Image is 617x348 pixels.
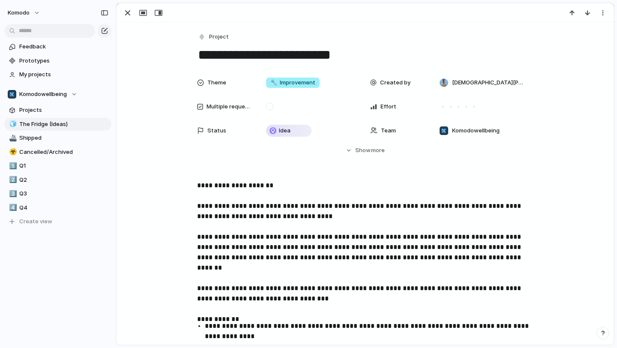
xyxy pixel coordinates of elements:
a: 2️⃣Q2 [4,174,111,186]
button: 3️⃣ [8,189,16,198]
button: 2️⃣ [8,176,16,184]
a: My projects [4,68,111,81]
button: 4️⃣ [8,204,16,212]
div: 🧊 [9,119,15,129]
a: Prototypes [4,54,111,67]
span: Komodowellbeing [19,90,67,99]
span: My projects [19,70,108,79]
div: 1️⃣ [9,161,15,171]
a: 3️⃣Q3 [4,187,111,200]
a: 4️⃣Q4 [4,201,111,214]
span: Projects [19,106,108,114]
div: ☣️ [9,147,15,157]
button: Komodo [4,6,45,20]
span: Improvement [270,78,315,87]
a: 🧊The Fridge (Ideas) [4,118,111,131]
a: Projects [4,104,111,117]
div: 🚢 [9,133,15,143]
span: Team [381,126,396,135]
span: Q2 [19,176,108,184]
span: Komodowellbeing [452,126,500,135]
span: Show [355,146,371,155]
button: Komodowellbeing [4,88,111,101]
span: Created by [380,78,410,87]
button: 🧊 [8,120,16,129]
button: 1️⃣ [8,162,16,170]
button: 🚢 [8,134,16,142]
div: 4️⃣ [9,203,15,213]
button: Showmore [197,143,533,158]
span: Create view [19,217,52,226]
span: Q1 [19,162,108,170]
span: Shipped [19,134,108,142]
button: ☣️ [8,148,16,156]
span: Q4 [19,204,108,212]
span: Komodo [8,9,30,17]
button: Create view [4,215,111,228]
span: Theme [207,78,226,87]
span: Prototypes [19,57,108,65]
span: Q3 [19,189,108,198]
span: Multiple requests? [207,102,252,111]
span: Idea [279,126,291,135]
span: Effort [380,102,396,111]
a: Feedback [4,40,111,53]
span: The Fridge (Ideas) [19,120,108,129]
a: ☣️Cancelled/Archived [4,146,111,159]
span: [DEMOGRAPHIC_DATA][PERSON_NAME] [452,78,526,87]
span: Cancelled/Archived [19,148,108,156]
span: Feedback [19,42,108,51]
div: 3️⃣ [9,189,15,199]
span: Project [209,33,229,41]
a: 1️⃣Q1 [4,159,111,172]
button: Project [196,31,231,43]
div: 2️⃣ [9,175,15,185]
span: more [371,146,385,155]
span: 🔧 [270,79,277,86]
a: 🚢Shipped [4,132,111,144]
span: Status [207,126,226,135]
